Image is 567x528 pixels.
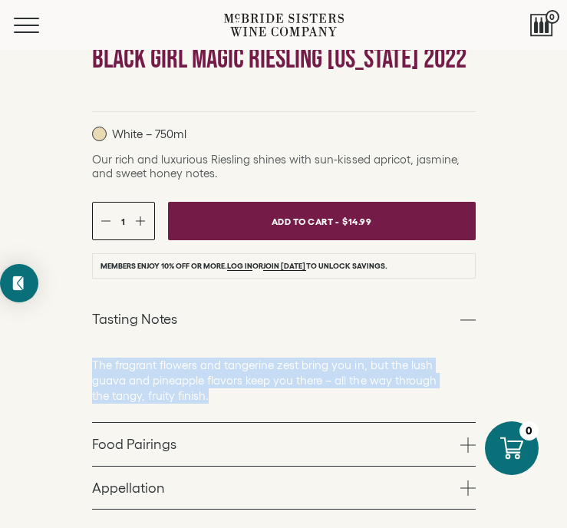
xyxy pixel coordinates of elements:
[92,127,186,141] p: White – 750ml
[92,298,476,341] a: Tasting Notes
[272,210,339,233] span: Add To Cart -
[92,153,460,180] span: Our rich and luxurious Riesling shines with sun-kissed apricot, jasmine, and sweet honey notes.
[168,202,476,240] button: Add To Cart - $14.99
[92,358,445,404] p: The fragrant flowers and tangerine zest bring you in, but the lush guava and pineapple flavors ke...
[227,262,252,271] a: Log in
[519,421,539,441] div: 0
[14,18,69,33] button: Mobile Menu Trigger
[342,210,371,233] span: $14.99
[92,45,476,74] h1: Black Girl Magic Riesling [US_STATE] 2022
[546,10,559,24] span: 0
[92,253,476,279] li: Members enjoy 10% off or more. or to unlock savings.
[92,467,476,510] a: Appellation
[121,216,125,226] span: 1
[263,262,305,271] a: join [DATE]
[92,423,476,466] a: Food Pairings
